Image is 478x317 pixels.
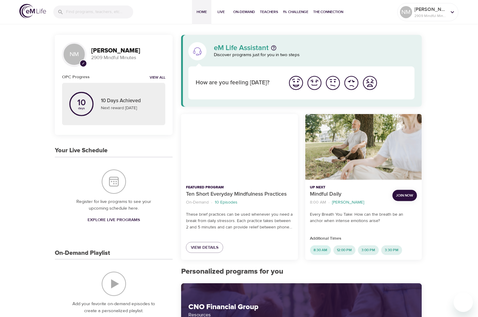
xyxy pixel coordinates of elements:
a: View Details [186,242,223,253]
div: 3:30 PM [381,245,402,255]
p: On-Demand [186,199,209,206]
img: eM Life Assistant [193,46,202,56]
li: · [329,198,330,207]
button: Ten Short Everyday Mindfulness Practices [181,114,298,180]
span: On-Demand [233,9,255,15]
span: Explore Live Programs [88,216,140,224]
nav: breadcrumb [186,198,293,207]
button: I'm feeling great [287,74,305,92]
div: 12:00 PM [334,245,356,255]
button: Mindful Daily [305,114,422,180]
p: 8:00 AM [310,199,326,206]
p: How are you feeling [DATE]? [196,79,280,87]
img: On-Demand Playlist [102,272,126,296]
span: Join Now [396,192,413,199]
div: NM [400,6,412,18]
p: days [77,107,86,110]
button: I'm feeling worst [361,74,379,92]
img: worst [362,75,378,91]
p: Discover programs just for you in two steps [214,52,415,59]
h2: CNO Financial Group [188,303,415,312]
p: 2909 Mindful Minutes [91,54,165,61]
li: · [211,198,212,207]
img: bad [343,75,360,91]
h3: On-Demand Playlist [55,250,110,257]
h3: Your Live Schedule [55,147,108,154]
button: I'm feeling good [305,74,324,92]
p: eM Life Assistant [214,44,269,52]
div: NM [62,42,86,66]
input: Find programs, teachers, etc... [66,5,133,19]
img: ok [325,75,341,91]
button: I'm feeling bad [342,74,361,92]
button: I'm feeling ok [324,74,342,92]
p: These brief practices can be used whenever you need a break from daily stressors. Each practice t... [186,211,293,231]
img: good [306,75,323,91]
nav: breadcrumb [310,198,388,207]
p: [PERSON_NAME] [332,199,364,206]
button: Join Now [393,190,417,201]
p: Add your favorite on-demand episodes to create a personalized playlist. [67,301,161,314]
p: 2909 Mindful Minutes [415,13,447,19]
span: Teachers [260,9,278,15]
h2: Personalized programs for you [181,267,422,276]
p: Next reward [DATE] [101,105,158,111]
p: Register for live programs to see your upcoming schedule here. [67,198,161,212]
span: 1% Challenge [283,9,308,15]
p: Every Breath You Take: How can the breath be an anchor when intense emotions arise? [310,211,417,224]
h6: OPC Progress [62,74,90,80]
p: Featured Program [186,185,293,190]
span: 12:00 PM [334,248,356,253]
img: Your Live Schedule [102,170,126,194]
p: Up Next [310,185,388,190]
p: [PERSON_NAME] [415,6,447,13]
div: 8:30 AM [310,245,331,255]
p: Additional Times [310,235,417,242]
span: 3:00 PM [358,248,379,253]
div: 3:00 PM [358,245,379,255]
span: Home [194,9,209,15]
a: View all notifications [150,75,165,80]
p: 10 Episodes [215,199,237,206]
img: great [288,75,304,91]
a: Explore Live Programs [85,214,143,226]
span: The Connection [313,9,344,15]
iframe: Button to launch messaging window [454,293,473,312]
img: logo [19,4,46,18]
h3: [PERSON_NAME] [91,47,165,54]
span: View Details [191,244,218,251]
p: Ten Short Everyday Mindfulness Practices [186,190,293,198]
p: Mindful Daily [310,190,388,198]
span: Live [214,9,228,15]
p: 10 Days Achieved [101,97,158,105]
span: 3:30 PM [381,248,402,253]
p: 10 [77,99,86,107]
span: 8:30 AM [310,248,331,253]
